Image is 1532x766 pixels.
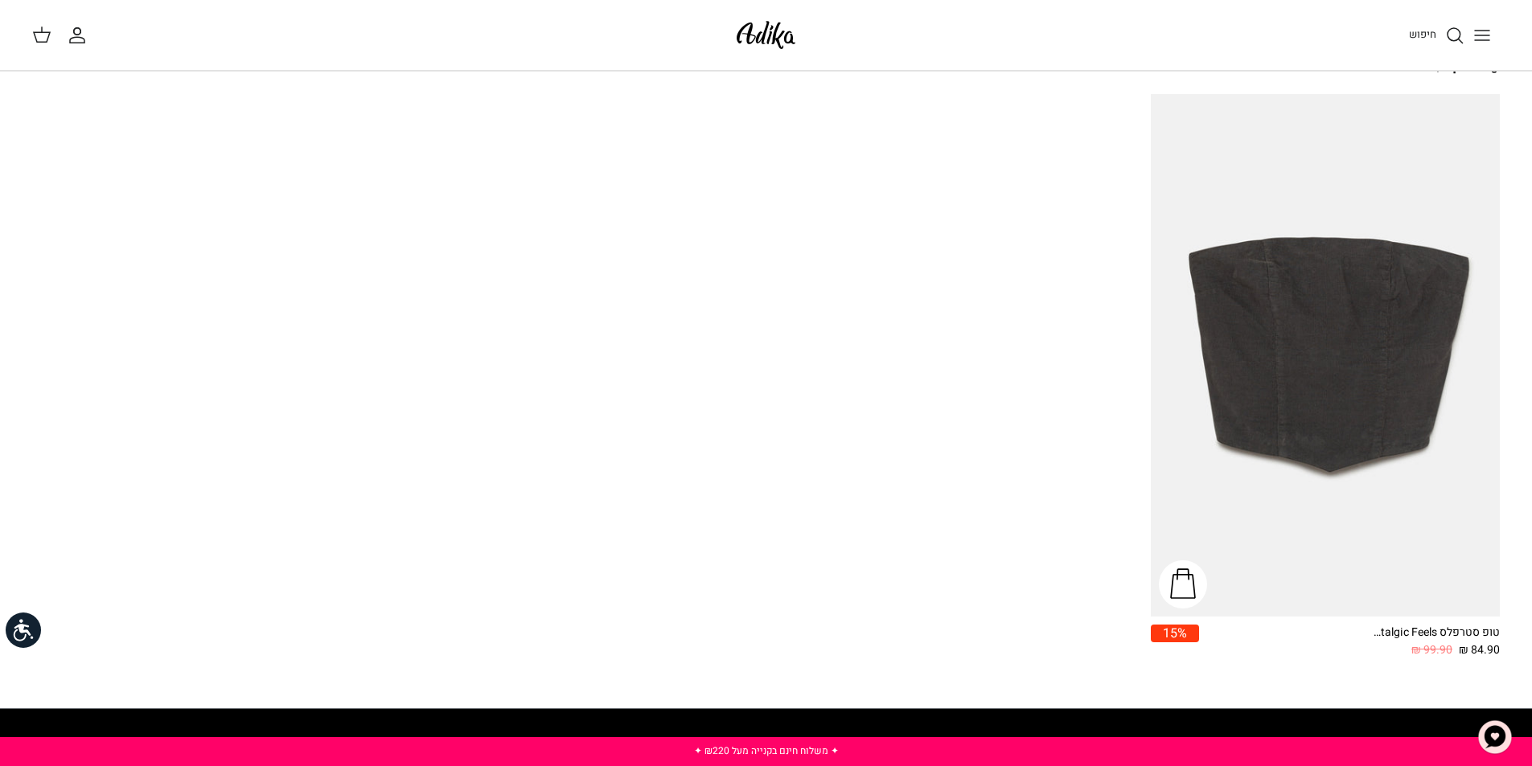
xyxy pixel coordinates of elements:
[1409,27,1436,42] span: חיפוש
[1151,625,1199,659] a: 15%
[732,16,800,54] img: Adika IL
[1409,26,1464,45] a: חיפוש
[1151,625,1199,641] span: 15%
[68,26,93,45] a: החשבון שלי
[1371,625,1500,641] div: טופ סטרפלס Nostalgic Feels קורדרוי
[694,743,839,758] a: ✦ משלוח חינם בקנייה מעל ₪220 ✦
[1151,94,1500,616] a: טופ סטרפלס Nostalgic Feels קורדרוי
[1411,641,1452,659] span: 99.90 ₪
[1459,641,1500,659] span: 84.90 ₪
[1471,713,1519,761] button: צ'אט
[32,57,85,76] span: סידור לפי
[1464,18,1500,53] button: Toggle menu
[1199,625,1500,659] a: טופ סטרפלס Nostalgic Feels קורדרוי 84.90 ₪ 99.90 ₪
